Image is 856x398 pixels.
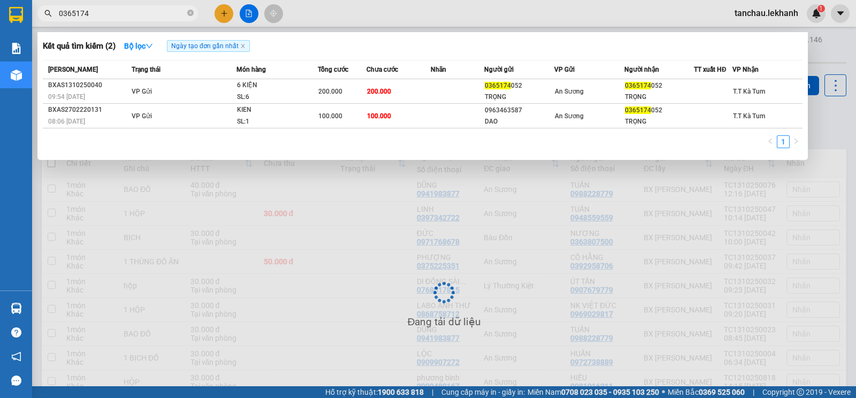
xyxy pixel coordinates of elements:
[790,135,802,148] li: Next Page
[625,91,694,103] div: TRỌNG
[187,9,194,19] span: close-circle
[8,70,25,81] span: CR :
[11,70,22,81] img: warehouse-icon
[764,135,777,148] button: left
[11,376,21,386] span: message
[9,9,95,35] div: BX [PERSON_NAME]
[237,116,317,128] div: SL: 1
[48,80,128,91] div: BXAS1310250040
[484,66,514,73] span: Người gửi
[102,48,188,63] div: 0907602489
[733,112,765,120] span: T.T Kà Tum
[132,88,152,95] span: VP Gửi
[485,105,554,116] div: 0963463587
[124,42,153,50] strong: Bộ lọc
[625,105,694,116] div: 052
[625,82,651,89] span: 0365174
[485,91,554,103] div: TRỌNG
[48,118,85,125] span: 08:06 [DATE]
[625,106,651,114] span: 0365174
[9,35,95,48] div: NHIÊN
[43,41,116,52] h3: Kết quả tìm kiếm ( 2 )
[767,138,774,144] span: left
[132,66,160,73] span: Trạng thái
[777,135,790,148] li: 1
[11,43,22,54] img: solution-icon
[240,43,246,49] span: close
[44,10,52,17] span: search
[367,88,391,95] span: 200.000
[9,10,26,21] span: Gửi:
[318,66,348,73] span: Tổng cước
[554,66,575,73] span: VP Gửi
[48,104,128,116] div: BXAS2702220131
[624,66,659,73] span: Người nhận
[102,9,188,35] div: Lý Thường Kiệt
[11,327,21,338] span: question-circle
[59,7,185,19] input: Tìm tên, số ĐT hoặc mã đơn
[366,66,398,73] span: Chưa cước
[764,135,777,148] li: Previous Page
[793,138,799,144] span: right
[237,104,317,116] div: KIEN
[132,112,152,120] span: VP Gửi
[367,112,391,120] span: 100.000
[187,10,194,16] span: close-circle
[625,80,694,91] div: 052
[116,37,162,55] button: Bộ lọcdown
[9,7,23,23] img: logo-vxr
[102,10,128,21] span: Nhận:
[318,112,342,120] span: 100.000
[485,82,511,89] span: 0365174
[485,80,554,91] div: 052
[167,40,250,52] span: Ngày tạo đơn gần nhất
[733,88,765,95] span: T.T Kà Tum
[431,66,446,73] span: Nhãn
[625,116,694,127] div: TRỌNG
[11,351,21,362] span: notification
[237,91,317,103] div: SL: 6
[555,112,584,120] span: An Sương
[237,80,317,91] div: 6 KIỆN
[102,35,188,48] div: [PERSON_NAME]
[790,135,802,148] button: right
[48,93,85,101] span: 09:54 [DATE]
[555,88,584,95] span: An Sương
[48,66,98,73] span: [PERSON_NAME]
[777,136,789,148] a: 1
[236,66,266,73] span: Món hàng
[318,88,342,95] span: 200.000
[485,116,554,127] div: DAO
[694,66,727,73] span: TT xuất HĐ
[9,48,95,63] div: 0919851518
[732,66,759,73] span: VP Nhận
[8,69,96,82] div: 40.000
[146,42,153,50] span: down
[11,303,22,314] img: warehouse-icon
